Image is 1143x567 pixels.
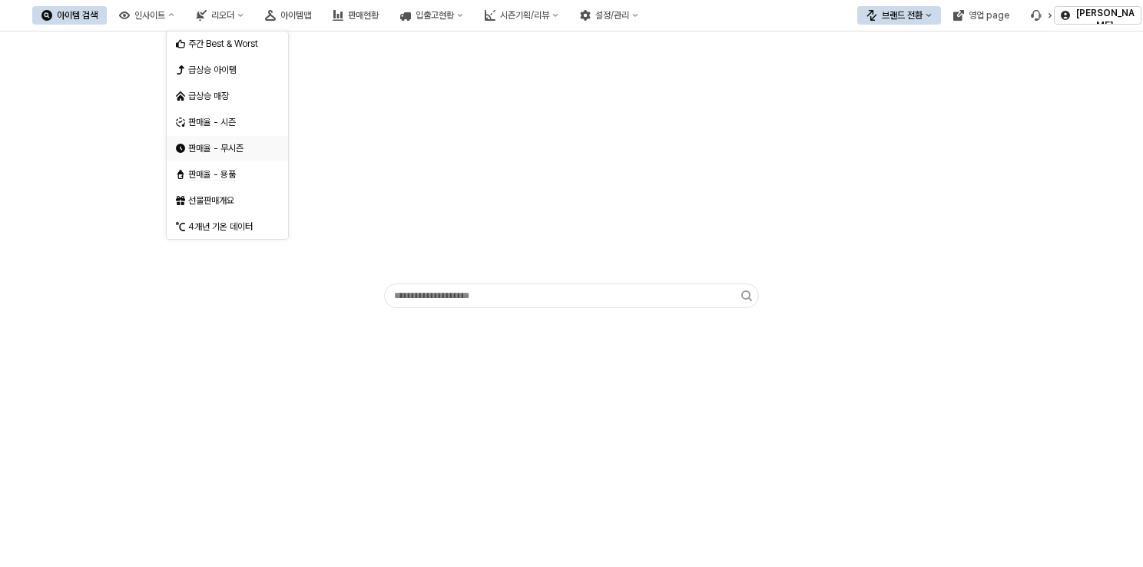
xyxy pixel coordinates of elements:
[280,10,311,21] div: 아이템맵
[256,6,320,25] button: 아이템맵
[188,64,270,76] div: 급상승 아이템
[188,90,270,102] div: 급상승 매장
[857,6,941,25] button: 브랜드 전환
[134,10,165,21] div: 인사이트
[348,10,379,21] div: 판매현황
[595,10,629,21] div: 설정/관리
[475,6,568,25] button: 시즌기획/리뷰
[188,38,270,50] div: 주간 Best & Worst
[110,6,184,25] button: 인사이트
[57,10,98,21] div: 아이템 검색
[188,142,270,154] div: 판매율 - 무시즌
[416,10,454,21] div: 입출고현황
[1075,7,1135,31] p: [PERSON_NAME]
[882,10,923,21] div: 브랜드 전환
[167,31,288,240] div: Select an option
[969,10,1009,21] div: 영업 page
[571,6,648,25] button: 설정/관리
[323,6,388,25] button: 판매현황
[211,10,234,21] div: 리오더
[188,194,270,207] div: 선물판매개요
[391,6,472,25] button: 입출고현황
[32,6,107,25] button: 아이템 검색
[188,169,236,181] span: 판매율 - 용품
[188,220,270,233] div: 4개년 기온 데이터
[187,6,253,25] button: 리오더
[188,116,270,128] div: 판매율 - 시즌
[1022,6,1060,25] div: 버그 제보 및 기능 개선 요청
[944,6,1019,25] button: 영업 page
[500,10,549,21] div: 시즌기획/리뷰
[1054,6,1141,25] button: [PERSON_NAME]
